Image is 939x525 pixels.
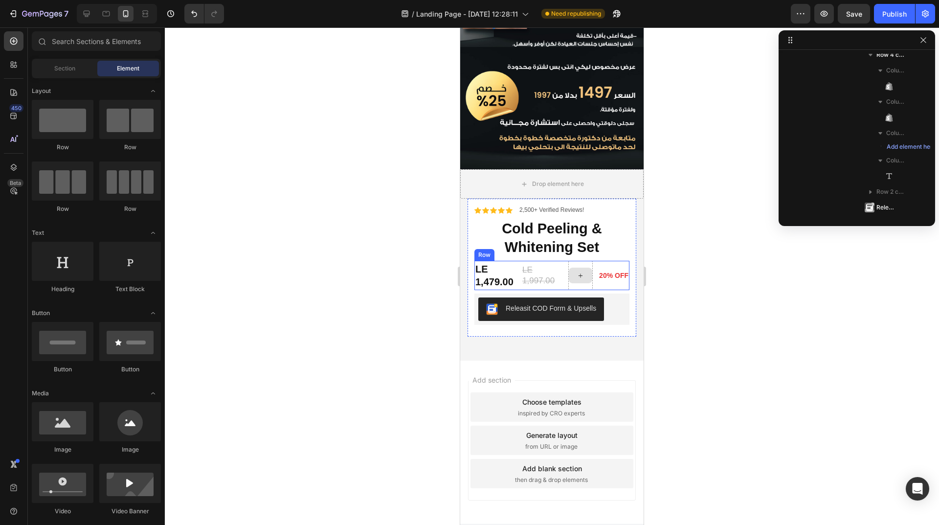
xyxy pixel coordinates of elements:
span: Row 4 cols [876,50,906,60]
span: Layout [32,87,51,95]
span: Media [32,389,49,398]
span: Column 3 [886,128,906,138]
span: Button [32,309,50,318]
div: Row [99,143,161,152]
span: Releasit COD Form & Upsells [876,203,894,212]
span: Column 4 [886,156,906,165]
div: Publish [882,9,907,19]
span: Toggle open [145,83,161,99]
div: 450 [9,104,23,112]
div: Open Intercom Messenger [906,477,929,501]
span: Section [54,64,75,73]
span: Column 2 [886,97,906,107]
div: Beta [7,179,23,187]
div: Video Banner [99,507,161,516]
div: Button [99,365,161,374]
button: Save [838,4,870,23]
div: Image [32,445,93,454]
div: Video [32,507,93,516]
div: Heading [32,285,93,294]
div: Row [32,205,93,213]
span: Element [117,64,139,73]
div: Row [32,143,93,152]
input: Search Sections & Elements [32,31,161,51]
button: Add element here [880,141,931,153]
p: 7 [64,8,68,20]
span: / [412,9,414,19]
div: Text Block [99,285,161,294]
div: Image [99,445,161,454]
span: Text [32,228,44,237]
span: Toggle open [145,305,161,321]
span: Need republishing [551,9,601,18]
span: Toggle open [145,225,161,241]
button: 7 [4,4,73,23]
span: Toggle open [145,386,161,401]
span: Column 1 [886,66,906,75]
span: Row 2 cols [876,187,906,197]
div: Undo/Redo [184,4,224,23]
span: Save [846,10,862,18]
button: Publish [874,4,915,23]
iframe: Design area [460,27,644,525]
span: Landing Page - [DATE] 12:28:11 [416,9,518,19]
div: Button [32,365,93,374]
span: Add element here [887,142,936,151]
img: Releasit COD Form & Upsells [865,203,874,212]
div: Row [99,205,161,213]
